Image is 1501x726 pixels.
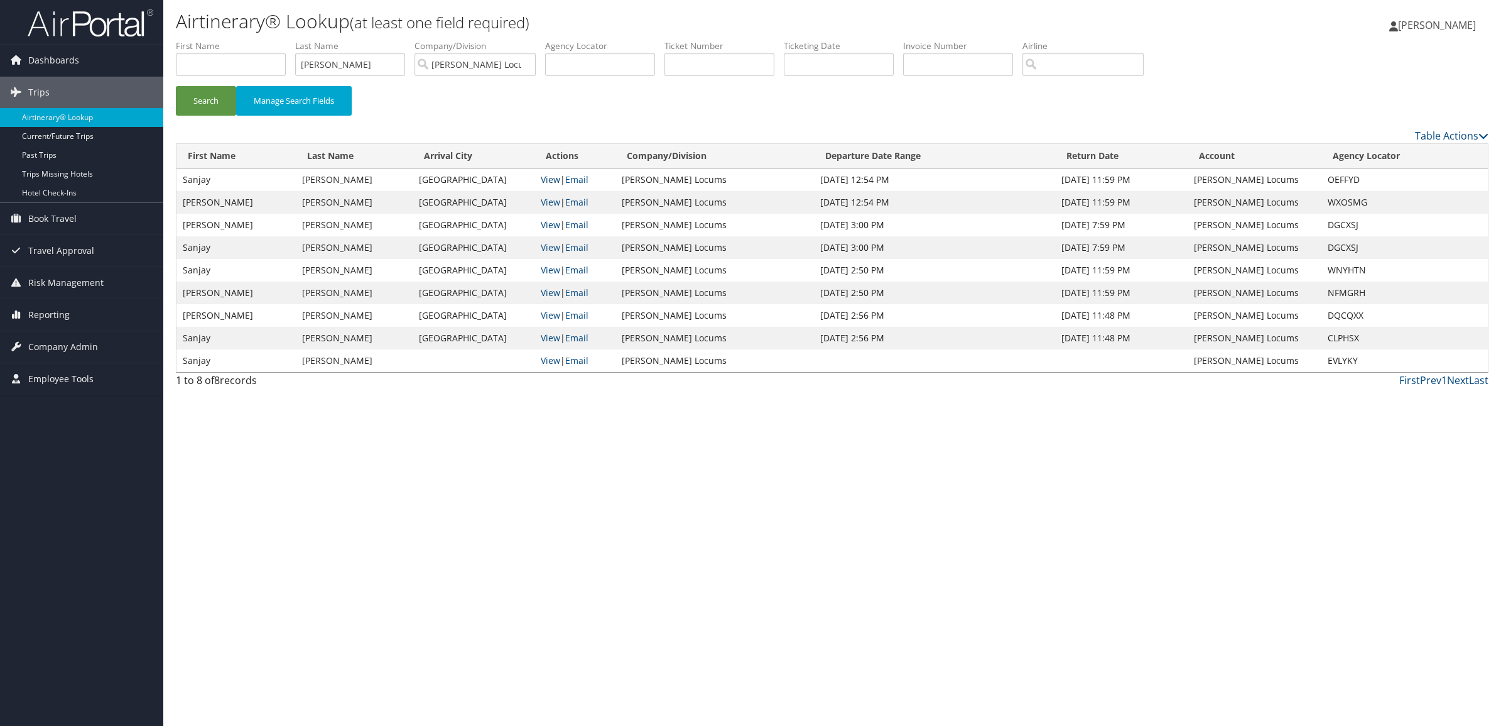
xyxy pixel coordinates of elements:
[565,332,588,344] a: Email
[28,331,98,363] span: Company Admin
[615,259,814,282] td: [PERSON_NAME] Locums
[176,214,296,236] td: [PERSON_NAME]
[814,144,1055,168] th: Departure Date Range: activate to sort column ascending
[541,219,560,231] a: View
[1055,259,1188,282] td: [DATE] 11:59 PM
[814,168,1055,191] td: [DATE] 12:54 PM
[1447,373,1469,387] a: Next
[545,40,664,52] label: Agency Locator
[615,349,814,372] td: [PERSON_NAME] Locums
[1441,373,1447,387] a: 1
[176,304,296,327] td: [PERSON_NAME]
[615,327,814,349] td: [PERSON_NAME] Locums
[534,144,615,168] th: Actions
[814,304,1055,327] td: [DATE] 2:56 PM
[534,327,615,349] td: |
[903,40,1022,52] label: Invoice Number
[541,241,560,253] a: View
[176,259,296,282] td: Sanjay
[1321,236,1488,259] td: DGCXSJ
[176,282,296,304] td: [PERSON_NAME]
[1389,6,1488,44] a: [PERSON_NAME]
[534,214,615,236] td: |
[1055,214,1188,236] td: [DATE] 7:59 PM
[176,86,236,116] button: Search
[1188,191,1321,214] td: [PERSON_NAME] Locums
[1022,40,1153,52] label: Airline
[541,287,560,299] a: View
[413,144,534,168] th: Arrival City: activate to sort column ascending
[176,144,296,168] th: First Name: activate to sort column ascending
[176,236,296,259] td: Sanjay
[1188,259,1321,282] td: [PERSON_NAME] Locums
[615,304,814,327] td: [PERSON_NAME] Locums
[1188,327,1321,349] td: [PERSON_NAME] Locums
[296,214,413,236] td: [PERSON_NAME]
[1055,327,1188,349] td: [DATE] 11:48 PM
[565,241,588,253] a: Email
[1321,304,1488,327] td: DQCQXX
[1188,168,1321,191] td: [PERSON_NAME] Locums
[413,304,534,327] td: [GEOGRAPHIC_DATA]
[176,168,296,191] td: Sanjay
[1321,214,1488,236] td: DGCXSJ
[1399,373,1420,387] a: First
[1055,168,1188,191] td: [DATE] 11:59 PM
[814,282,1055,304] td: [DATE] 2:50 PM
[295,40,415,52] label: Last Name
[1188,282,1321,304] td: [PERSON_NAME] Locums
[1321,327,1488,349] td: CLPHSX
[176,327,296,349] td: Sanjay
[1055,304,1188,327] td: [DATE] 11:48 PM
[413,168,534,191] td: [GEOGRAPHIC_DATA]
[28,299,70,331] span: Reporting
[615,168,814,191] td: [PERSON_NAME] Locums
[28,363,94,395] span: Employee Tools
[1321,282,1488,304] td: NFMGRH
[1420,373,1441,387] a: Prev
[1188,236,1321,259] td: [PERSON_NAME] Locums
[565,264,588,276] a: Email
[534,304,615,327] td: |
[296,282,413,304] td: [PERSON_NAME]
[413,259,534,282] td: [GEOGRAPHIC_DATA]
[534,259,615,282] td: |
[534,236,615,259] td: |
[176,373,490,394] div: 1 to 8 of records
[541,264,560,276] a: View
[565,355,588,366] a: Email
[615,236,814,259] td: [PERSON_NAME] Locums
[1321,191,1488,214] td: WXOSMG
[814,259,1055,282] td: [DATE] 2:50 PM
[296,259,413,282] td: [PERSON_NAME]
[1055,191,1188,214] td: [DATE] 11:59 PM
[28,8,153,38] img: airportal-logo.png
[296,349,413,372] td: [PERSON_NAME]
[28,77,50,108] span: Trips
[1321,349,1488,372] td: EVLYKY
[565,287,588,299] a: Email
[1055,236,1188,259] td: [DATE] 7:59 PM
[534,349,615,372] td: |
[296,191,413,214] td: [PERSON_NAME]
[565,173,588,185] a: Email
[814,327,1055,349] td: [DATE] 2:56 PM
[296,144,413,168] th: Last Name: activate to sort column ascending
[1188,349,1321,372] td: [PERSON_NAME] Locums
[541,355,560,366] a: View
[176,191,296,214] td: [PERSON_NAME]
[28,267,104,299] span: Risk Management
[541,173,560,185] a: View
[664,40,784,52] label: Ticket Number
[413,191,534,214] td: [GEOGRAPHIC_DATA]
[534,282,615,304] td: |
[784,40,903,52] label: Ticketing Date
[534,191,615,214] td: |
[1188,304,1321,327] td: [PERSON_NAME] Locums
[296,327,413,349] td: [PERSON_NAME]
[615,214,814,236] td: [PERSON_NAME] Locums
[1321,144,1488,168] th: Agency Locator: activate to sort column ascending
[1469,373,1488,387] a: Last
[1188,214,1321,236] td: [PERSON_NAME] Locums
[1321,259,1488,282] td: WNYHTN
